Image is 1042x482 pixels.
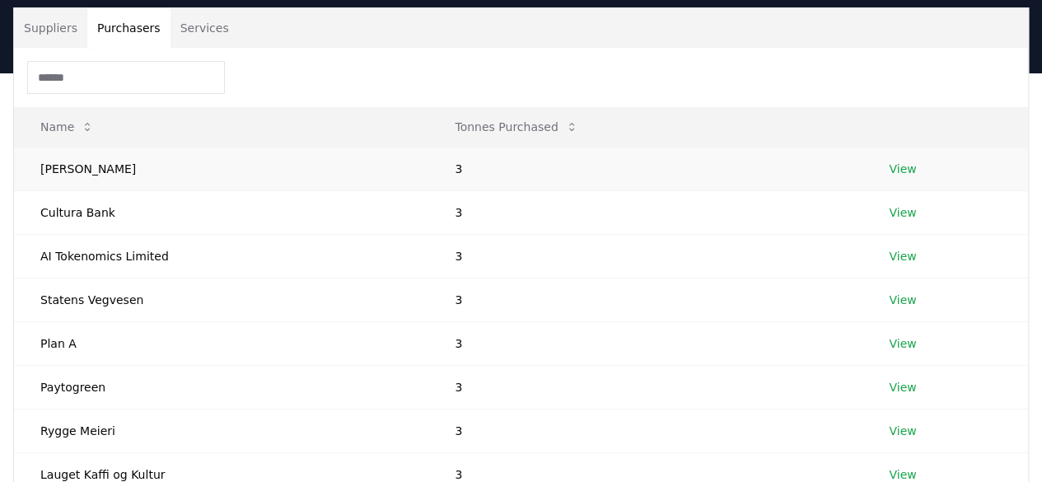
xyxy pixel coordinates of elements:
[171,8,239,48] button: Services
[14,278,428,321] td: Statens Vegvesen
[889,335,916,352] a: View
[889,379,916,395] a: View
[889,292,916,308] a: View
[428,190,862,234] td: 3
[889,204,916,221] a: View
[14,190,428,234] td: Cultura Bank
[428,147,862,190] td: 3
[428,409,862,452] td: 3
[14,8,87,48] button: Suppliers
[14,147,428,190] td: [PERSON_NAME]
[428,321,862,365] td: 3
[14,321,428,365] td: Plan A
[428,365,862,409] td: 3
[14,234,428,278] td: AI Tokenomics Limited
[889,423,916,439] a: View
[14,409,428,452] td: Rygge Meieri
[428,278,862,321] td: 3
[27,110,107,143] button: Name
[889,248,916,264] a: View
[442,110,591,143] button: Tonnes Purchased
[889,161,916,177] a: View
[14,365,428,409] td: Paytogreen
[428,234,862,278] td: 3
[87,8,171,48] button: Purchasers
